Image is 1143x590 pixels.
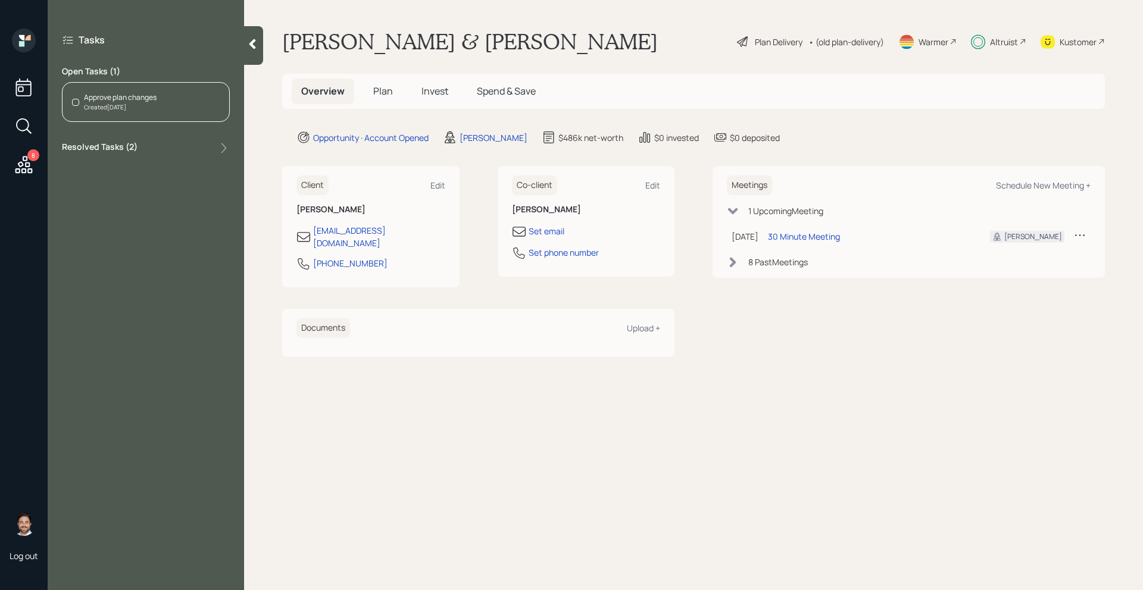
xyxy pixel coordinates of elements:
div: [PERSON_NAME] [460,131,527,144]
label: Tasks [79,33,105,46]
div: Created [DATE] [84,103,157,112]
h6: [PERSON_NAME] [512,205,661,215]
span: Overview [301,84,345,98]
div: 8 [27,149,39,161]
label: Open Tasks ( 1 ) [62,65,230,77]
div: 8 Past Meeting s [748,256,808,268]
div: 30 Minute Meeting [768,230,840,243]
div: Schedule New Meeting + [996,180,1091,191]
div: [EMAIL_ADDRESS][DOMAIN_NAME] [313,224,445,249]
img: michael-russo-headshot.png [12,512,36,536]
div: Edit [430,180,445,191]
div: Approve plan changes [84,92,157,103]
div: $0 deposited [730,131,780,144]
div: Set phone number [529,246,599,259]
h6: Co-client [512,175,557,195]
div: [PERSON_NAME] [1004,231,1062,242]
div: $0 invested [654,131,699,144]
div: $486k net-worth [558,131,623,144]
div: Upload + [627,322,660,334]
label: Resolved Tasks ( 2 ) [62,141,138,155]
div: Plan Delivery [755,36,802,48]
div: Warmer [919,36,948,48]
div: Log out [10,550,38,561]
div: Opportunity · Account Opened [313,131,429,144]
div: Altruist [990,36,1018,48]
h6: Documents [296,318,350,338]
div: [DATE] [732,230,758,243]
span: Spend & Save [477,84,536,98]
span: Plan [373,84,393,98]
div: 1 Upcoming Meeting [748,205,823,217]
h1: [PERSON_NAME] & [PERSON_NAME] [282,29,658,55]
div: Edit [645,180,660,191]
h6: Client [296,175,329,195]
div: [PHONE_NUMBER] [313,257,388,269]
h6: [PERSON_NAME] [296,205,445,215]
div: Kustomer [1060,36,1097,48]
span: Invest [421,84,448,98]
div: Set email [529,225,564,237]
div: • (old plan-delivery) [808,36,884,48]
h6: Meetings [727,175,772,195]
